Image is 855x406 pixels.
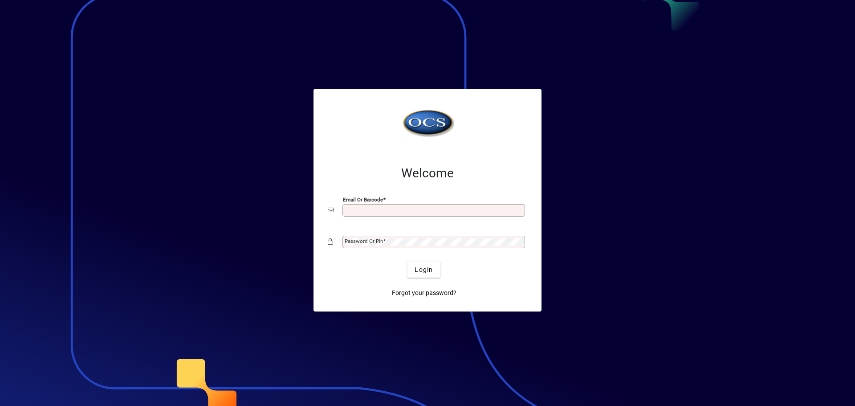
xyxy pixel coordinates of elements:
span: Forgot your password? [392,288,456,298]
a: Forgot your password? [388,285,460,301]
button: Login [407,262,440,278]
mat-label: Password or Pin [345,238,383,244]
span: Login [415,265,433,275]
h2: Welcome [328,166,527,181]
mat-label: Email or Barcode [343,197,383,203]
